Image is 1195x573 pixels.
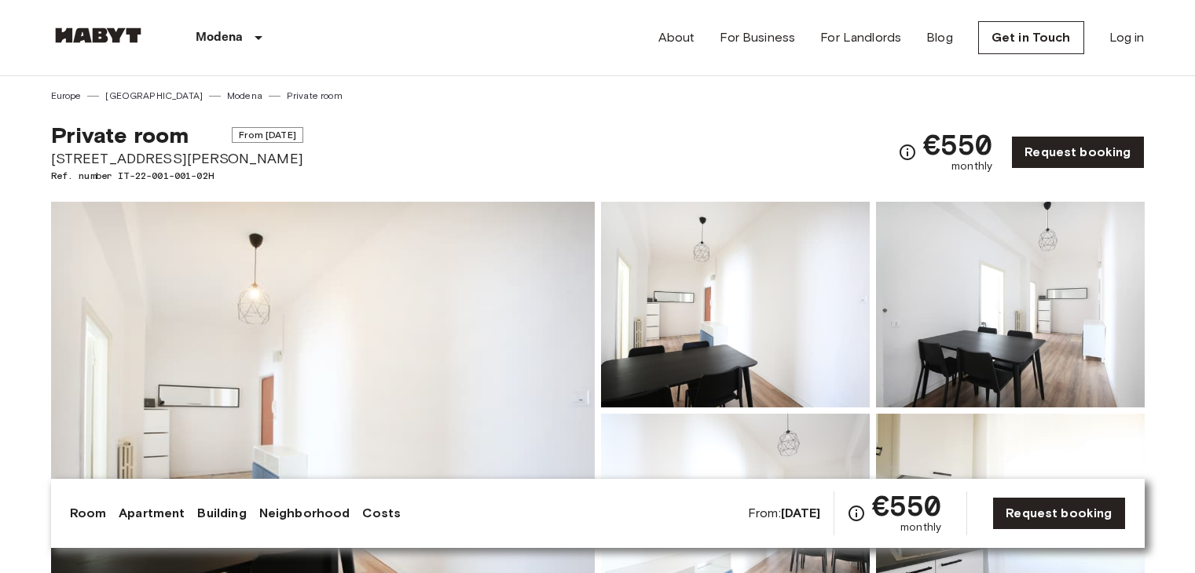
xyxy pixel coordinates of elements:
[978,21,1084,54] a: Get in Touch
[196,28,244,47] p: Modena
[720,28,795,47] a: For Business
[658,28,695,47] a: About
[923,130,993,159] span: €550
[259,504,350,523] a: Neighborhood
[51,27,145,43] img: Habyt
[992,497,1125,530] a: Request booking
[1109,28,1145,47] a: Log in
[119,504,185,523] a: Apartment
[1011,136,1144,169] a: Request booking
[748,505,821,522] span: From:
[105,89,203,103] a: [GEOGRAPHIC_DATA]
[51,148,303,169] span: [STREET_ADDRESS][PERSON_NAME]
[51,169,303,183] span: Ref. number IT-22-001-001-02H
[876,202,1145,407] img: Picture of unit IT-22-001-001-02H
[781,505,821,520] b: [DATE]
[362,504,401,523] a: Costs
[197,504,246,523] a: Building
[227,89,262,103] a: Modena
[51,122,189,148] span: Private room
[847,504,866,523] svg: Check cost overview for full price breakdown. Please note that discounts apply to new joiners onl...
[70,504,107,523] a: Room
[951,159,992,174] span: monthly
[872,491,942,520] span: €550
[287,89,343,103] a: Private room
[926,28,953,47] a: Blog
[51,89,82,103] a: Europe
[900,520,941,535] span: monthly
[601,202,870,407] img: Picture of unit IT-22-001-001-02H
[820,28,901,47] a: For Landlords
[232,127,303,143] span: From [DATE]
[898,143,917,162] svg: Check cost overview for full price breakdown. Please note that discounts apply to new joiners onl...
